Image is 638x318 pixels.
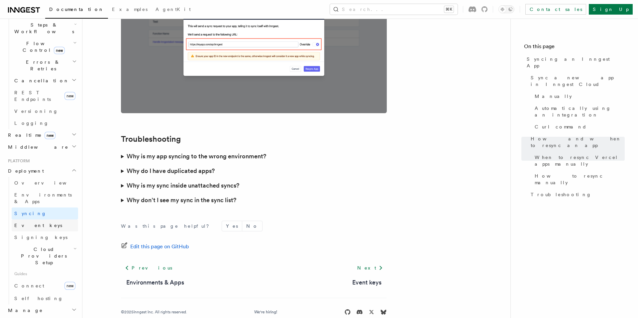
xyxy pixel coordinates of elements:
[12,231,78,243] a: Signing keys
[12,40,73,53] span: Flow Control
[12,38,78,56] button: Flow Controlnew
[49,7,104,12] span: Documentation
[12,117,78,129] a: Logging
[127,196,236,205] h3: Why don’t I see my sync in the sync list?
[5,177,78,304] div: Deployment
[532,121,625,133] a: Curl command
[152,2,195,18] a: AgentKit
[45,2,108,19] a: Documentation
[14,109,58,114] span: Versioning
[121,178,387,193] summary: Why is my sync inside unattached syncs?
[121,164,387,178] summary: Why do I have duplicated apps?
[14,235,67,240] span: Signing keys
[535,93,572,100] span: Manually
[589,4,633,15] a: Sign Up
[12,219,78,231] a: Event keys
[12,87,78,105] a: REST Endpointsnew
[524,53,625,72] a: Syncing an Inngest App
[156,7,191,12] span: AgentKit
[12,189,78,207] a: Environments & Apps
[14,283,44,288] span: Connect
[12,19,78,38] button: Steps & Workflows
[531,191,591,198] span: Troubleshooting
[528,133,625,151] a: How and when to resync an app
[242,221,262,231] button: No
[353,262,387,274] a: Next
[528,189,625,200] a: Troubleshooting
[5,141,78,153] button: Middleware
[54,47,65,54] span: new
[531,135,625,149] span: How and when to resync an app
[5,129,78,141] button: Realtimenew
[535,123,587,130] span: Curl command
[532,102,625,121] a: Automatically using an integration
[12,105,78,117] a: Versioning
[12,292,78,304] a: Self hosting
[14,120,49,126] span: Logging
[12,177,78,189] a: Overview
[524,42,625,53] h4: On this page
[12,269,78,279] span: Guides
[121,242,189,251] a: Edit this page on GitHub
[14,90,51,102] span: REST Endpoints
[535,173,625,186] span: How to resync manually
[12,22,74,35] span: Steps & Workflows
[5,132,55,138] span: Realtime
[531,74,625,88] span: Sync a new app in Inngest Cloud
[254,309,277,315] a: We're hiring!
[5,304,78,316] button: Manage
[12,279,78,292] a: Connectnew
[12,75,78,87] button: Cancellation
[121,223,214,229] p: Was this page helpful?
[222,221,242,231] button: Yes
[528,72,625,90] a: Sync a new app in Inngest Cloud
[5,307,43,314] span: Manage
[130,242,189,251] span: Edit this page on GitHub
[527,56,625,69] span: Syncing an Inngest App
[5,144,68,150] span: Middleware
[5,165,78,177] button: Deployment
[532,151,625,170] a: When to resync Vercel apps manually
[12,56,78,75] button: Errors & Retries
[126,278,184,287] a: Environments & Apps
[12,246,73,266] span: Cloud Providers Setup
[498,5,514,13] button: Toggle dark mode
[330,4,458,15] button: Search...⌘K
[535,105,625,118] span: Automatically using an integration
[108,2,152,18] a: Examples
[14,223,62,228] span: Event keys
[127,152,266,161] h3: Why is my app syncing to the wrong environment?
[5,168,44,174] span: Deployment
[535,154,625,167] span: When to resync Vercel apps manually
[14,211,47,216] span: Syncing
[121,149,387,164] summary: Why is my app syncing to the wrong environment?
[121,262,176,274] a: Previous
[12,207,78,219] a: Syncing
[14,192,72,204] span: Environments & Apps
[12,77,69,84] span: Cancellation
[121,309,187,315] div: © 2025 Inngest Inc. All rights reserved.
[64,92,75,100] span: new
[525,4,586,15] a: Contact sales
[121,134,181,144] a: Troubleshooting
[127,166,215,176] h3: Why do I have duplicated apps?
[127,181,239,190] h3: Why is my sync inside unattached syncs?
[121,193,387,207] summary: Why don’t I see my sync in the sync list?
[532,170,625,189] a: How to resync manually
[5,158,30,164] span: Platform
[5,7,78,129] div: Inngest Functions
[532,90,625,102] a: Manually
[12,243,78,269] button: Cloud Providers Setup
[64,282,75,290] span: new
[352,278,381,287] a: Event keys
[14,180,83,186] span: Overview
[45,132,55,139] span: new
[112,7,148,12] span: Examples
[12,59,72,72] span: Errors & Retries
[14,296,63,301] span: Self hosting
[444,6,454,13] kbd: ⌘K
